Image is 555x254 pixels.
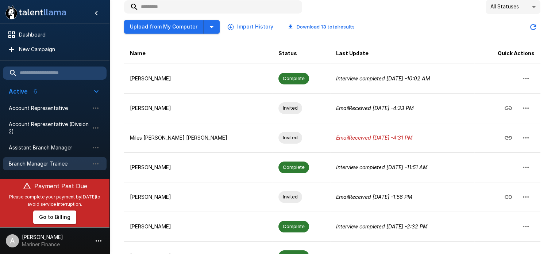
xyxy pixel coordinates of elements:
[124,43,273,64] th: Name
[336,194,412,200] i: Email Received [DATE] - 1:56 PM
[130,75,267,82] p: [PERSON_NAME]
[130,134,267,141] p: Miles [PERSON_NAME] [PERSON_NAME]
[130,105,267,112] p: [PERSON_NAME]
[500,134,517,140] span: Copy Interview Link
[336,164,428,170] i: Interview completed [DATE] - 11:51 AM
[130,193,267,201] p: [PERSON_NAME]
[526,20,540,34] button: Updated Today - 11:57 AM
[226,20,276,34] button: Import History
[278,75,309,82] span: Complete
[500,193,517,199] span: Copy Interview Link
[273,43,330,64] th: Status
[278,134,302,141] span: Invited
[474,43,540,64] th: Quick Actions
[336,75,430,81] i: Interview completed [DATE] - 10:02 AM
[282,21,361,33] button: Download 13 totalresults
[278,164,309,171] span: Complete
[278,193,302,200] span: Invited
[321,24,326,30] b: 13
[130,164,267,171] p: [PERSON_NAME]
[336,223,428,230] i: Interview completed [DATE] - 2:32 PM
[278,105,302,111] span: Invited
[130,223,267,230] p: [PERSON_NAME]
[330,43,474,64] th: Last Update
[278,223,309,230] span: Complete
[336,134,413,141] i: Email Received [DATE] - 4:31 PM
[500,104,517,110] span: Copy Interview Link
[124,20,204,34] button: Upload from My Computer
[336,105,414,111] i: Email Received [DATE] - 4:33 PM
